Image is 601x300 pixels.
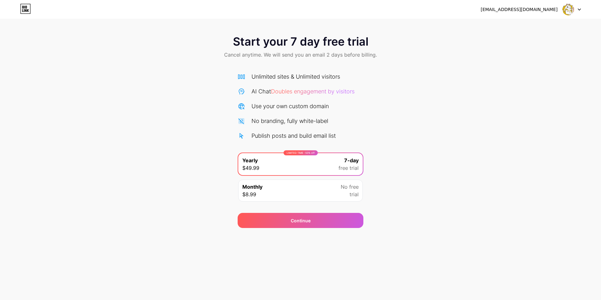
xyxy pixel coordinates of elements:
[339,164,359,172] span: free trial
[291,217,311,224] div: Continue
[350,191,359,198] span: trial
[251,117,328,125] div: No branding, fully white-label
[233,35,368,48] span: Start your 7 day free trial
[344,157,359,164] span: 7-day
[251,131,336,140] div: Publish posts and build email list
[481,6,558,13] div: [EMAIL_ADDRESS][DOMAIN_NAME]
[251,72,340,81] div: Unlimited sites & Unlimited visitors
[224,51,377,58] span: Cancel anytime. We will send you an email 2 days before billing.
[242,191,256,198] span: $8.99
[562,3,574,15] img: ecopetsas
[284,150,318,155] div: LIMITED TIME : 50% off
[242,157,258,164] span: Yearly
[251,87,355,96] div: AI Chat
[271,88,355,95] span: Doubles engagement by visitors
[242,183,262,191] span: Monthly
[251,102,329,110] div: Use your own custom domain
[341,183,359,191] span: No free
[242,164,259,172] span: $49.99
